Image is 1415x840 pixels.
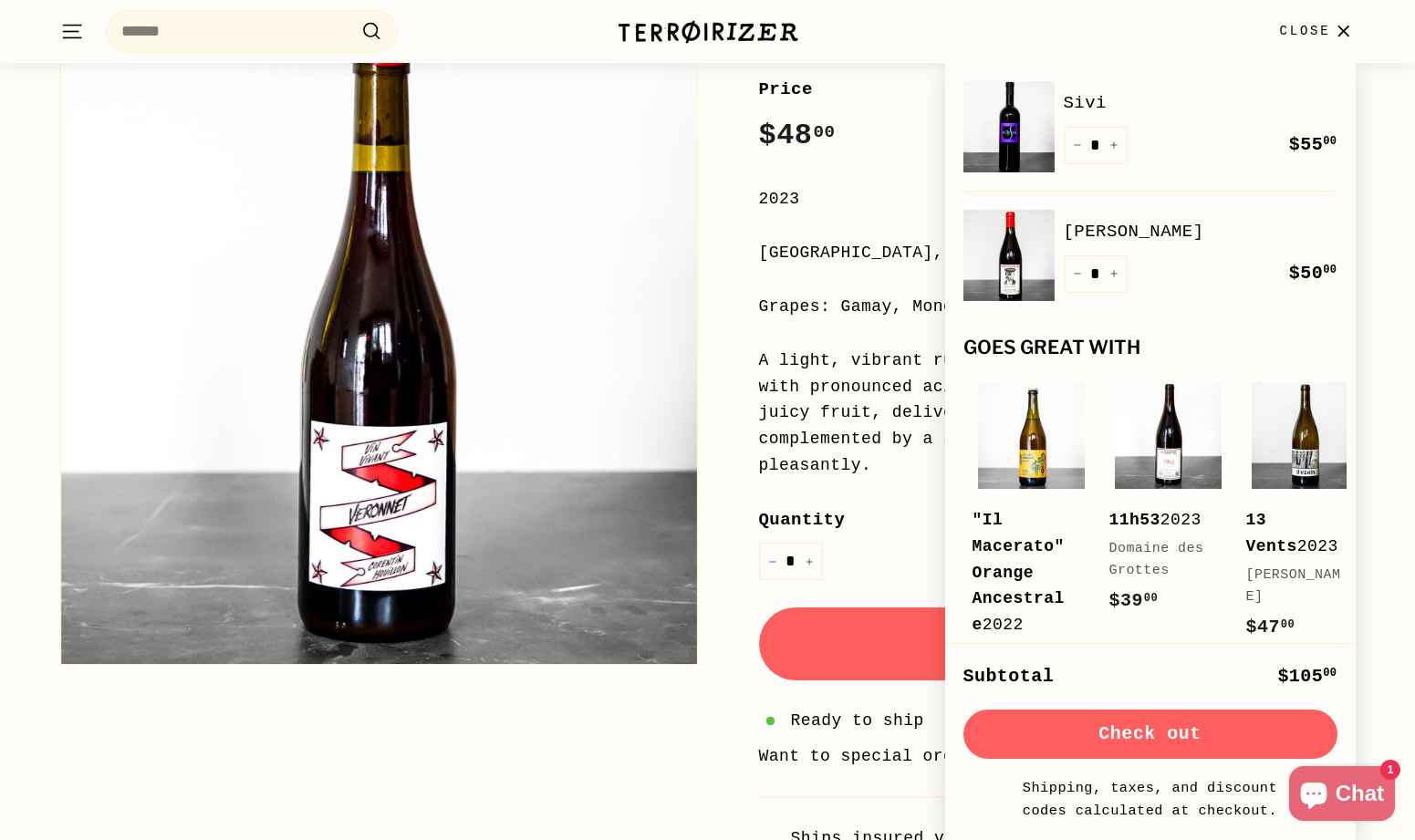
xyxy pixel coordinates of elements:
[963,662,1055,691] div: Subtotal
[1246,507,1347,560] div: 2023
[1268,5,1366,58] button: Close
[1109,590,1159,611] span: $39
[1281,618,1295,631] sup: 00
[1064,127,1091,164] button: Reduce item quantity by one
[1284,766,1400,825] inbox-online-store-chat: Shopify online store chat
[791,708,924,734] span: Ready to ship
[963,710,1337,759] button: Check out
[796,543,823,580] button: Increase item quantity by one
[1289,134,1337,155] span: $55
[1109,507,1210,534] div: 2023
[759,543,823,580] input: quantity
[973,377,1091,717] a: "Il Macerato" Orange Ancestrale2022Folicello
[1279,21,1330,41] span: Close
[973,507,1073,638] div: 2022
[963,210,1055,301] img: Tommy Ferriol
[759,506,1356,534] label: Quantity
[1109,538,1210,582] div: Domaine des Grottes
[1018,777,1283,822] small: Shipping, taxes, and discount codes calculated at checkout.
[759,119,836,152] span: $48
[759,186,1356,213] div: 2023
[1064,89,1337,117] a: Sivi
[963,81,1055,172] img: Sivi
[1109,377,1228,634] a: 11h532023Domaine des Grottes
[1246,565,1347,608] div: [PERSON_NAME]
[1323,135,1337,148] sup: 00
[1246,617,1295,638] span: $47
[1100,255,1128,293] button: Increase item quantity by one
[963,337,1337,358] div: Goes great with
[1109,511,1160,529] b: 11h53
[1323,264,1337,276] sup: 00
[759,76,1356,103] label: Price
[1246,511,1297,555] b: 13 Vents
[813,122,835,142] sup: 00
[973,643,1073,665] div: Folicello
[1064,255,1091,293] button: Reduce item quantity by one
[1144,592,1158,605] sup: 00
[1323,667,1337,679] sup: 00
[973,511,1065,634] b: "Il Macerato" Orange Ancestrale
[759,607,1356,680] button: Add to cart
[759,347,1356,479] div: A light, vibrant ruby color introduces tangy red berries with pronounced acidity. The palate burs...
[1277,662,1337,691] div: $105
[759,543,786,580] button: Reduce item quantity by one
[759,240,1356,266] div: [GEOGRAPHIC_DATA], [GEOGRAPHIC_DATA]
[1289,263,1337,284] span: $50
[1246,377,1365,660] a: 13 Vents2023[PERSON_NAME]
[1100,127,1128,164] button: Increase item quantity by one
[759,743,1356,770] li: Want to special order this item?
[1064,218,1337,245] a: [PERSON_NAME]
[759,294,1356,320] div: Grapes: Gamay, Mondeuse, Pinot Noir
